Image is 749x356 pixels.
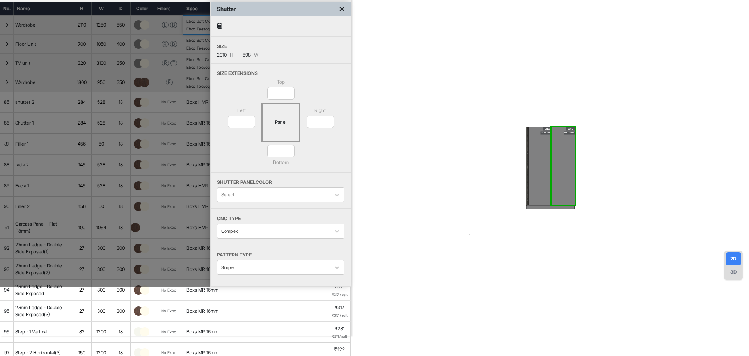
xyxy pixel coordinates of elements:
div: 300 [92,306,111,316]
span: ₹317 / sqft [332,292,348,297]
div: Step - 1 Vertical [14,327,49,337]
img: thumb_21091.jpg [140,327,149,336]
div: 27mm Ledge - Double Side Exposed [14,281,72,299]
div: CNC [566,127,575,130]
div: Panel [261,103,300,142]
div: PATTERN [540,131,551,134]
div: CNC [543,127,551,130]
div: PATTERN [564,131,575,134]
img: thumb_Screenshot_2025-08-04_203554.png [134,285,143,295]
div: No Expo [161,287,176,293]
div: 82 [72,327,91,337]
p: ₹231 [335,325,344,332]
p: ₹317 [335,304,344,311]
span: ₹317 / sqft [332,313,348,318]
div: 27mm Ledge - Double Side Exposed(3) [14,303,72,320]
span: 2010 [217,52,227,59]
div: Complex [221,226,326,236]
div: Boxs MR 16mm [186,308,218,315]
p: Shutter [217,5,236,13]
span: ₹211 / sqft [332,334,347,339]
div: No Expo [161,308,176,314]
div: No Expo [161,350,176,356]
img: thumb_Screenshot_2025-08-04_203554.png [134,306,143,316]
p: ₹422 [334,346,345,353]
p: Right [307,107,334,114]
div: Simple [221,263,326,272]
div: 300 [92,285,111,295]
div: 27 [72,285,91,295]
span: 95 [4,308,9,315]
span: 96 [4,328,9,335]
img: thumb_21091.jpg [140,306,149,316]
div: No Expo [161,329,176,335]
span: W [254,52,258,59]
div: 300 [111,306,130,316]
span: H [230,52,233,59]
p: Shutter Panel color [217,179,344,186]
img: thumb_DG_675.jpg [134,327,143,336]
p: Bottom [267,157,295,166]
p: Top [267,78,295,85]
div: Boxs MR 16mm [186,328,218,335]
p: ₹317 [335,283,344,290]
div: 27 [72,306,91,316]
span: 598 [243,52,251,59]
p: CNC Type [217,215,344,222]
p: Size Extensions [217,70,344,77]
div: 1200 [92,327,111,337]
div: Boxs MR 16mm [186,287,218,294]
div: 18 [111,327,130,337]
p: Pattern Type [217,251,344,258]
div: 3D [726,265,741,279]
div: 2D [726,252,741,265]
div: 300 [111,285,130,295]
p: Size [217,43,351,50]
span: 94 [4,287,9,294]
img: thumb_21091.jpg [140,285,149,295]
p: Left [228,107,255,114]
